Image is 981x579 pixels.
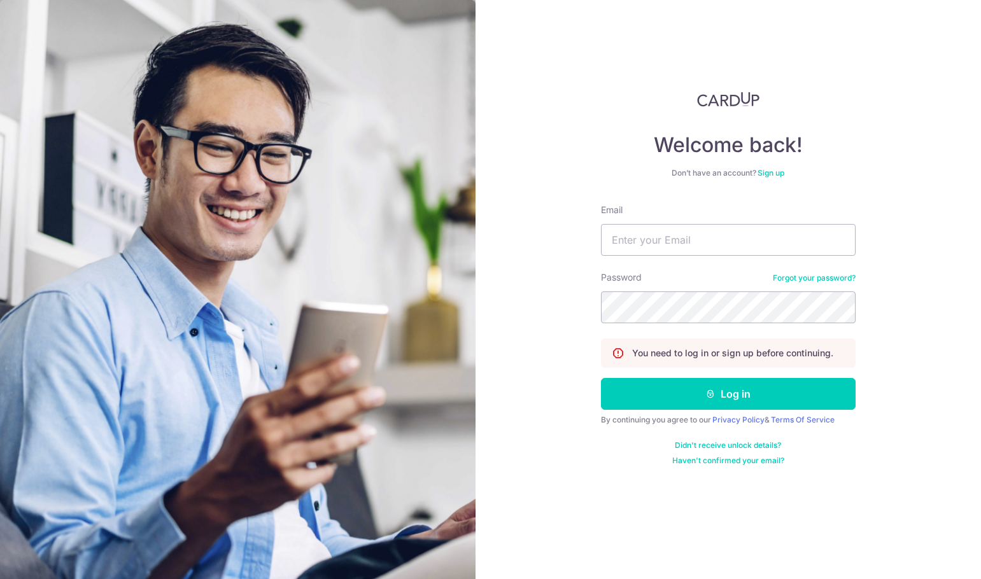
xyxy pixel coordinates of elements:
h4: Welcome back! [601,132,856,158]
a: Forgot your password? [773,273,856,283]
div: Don’t have an account? [601,168,856,178]
img: CardUp Logo [697,92,759,107]
a: Terms Of Service [771,415,835,424]
label: Email [601,204,623,216]
button: Log in [601,378,856,410]
a: Haven't confirmed your email? [672,456,784,466]
label: Password [601,271,642,284]
input: Enter your Email [601,224,856,256]
a: Privacy Policy [712,415,765,424]
a: Didn't receive unlock details? [675,440,781,450]
p: You need to log in or sign up before continuing. [632,347,833,359]
a: Sign up [758,168,784,178]
div: By continuing you agree to our & [601,415,856,425]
